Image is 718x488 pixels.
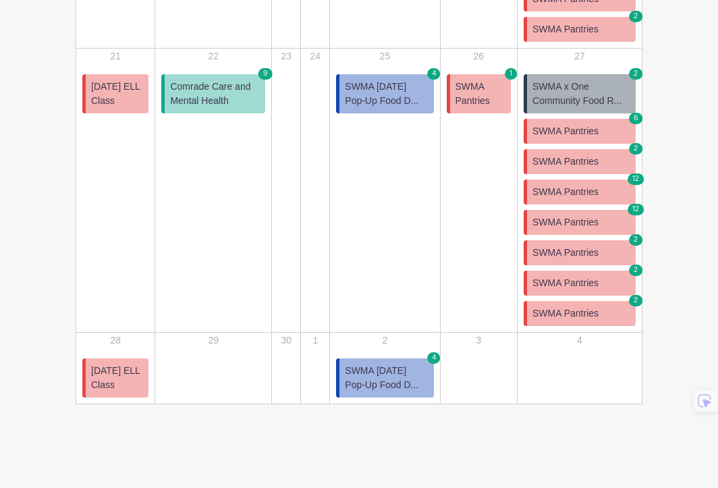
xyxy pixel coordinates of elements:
span: SWMA Pantries [532,155,599,169]
p: 22 [156,49,271,63]
a: Comrade Care and Mental Health 9 [161,74,265,113]
a: SWMA Pantries 2 [524,301,636,326]
span: SWMA x One Community Food R... [532,80,630,108]
span: SWMA [DATE] Pop-Up Food D... [345,80,428,108]
p: 4 [518,333,641,348]
span: SWMA Pantries [532,215,599,229]
span: SWMA Pantries [532,124,599,138]
span: 2 [629,68,642,80]
span: SWMA Pantries [532,246,599,260]
p: 24 [302,49,329,63]
p: 30 [273,333,300,348]
a: SWMA Pantries 12 [524,210,636,235]
span: SWMA [DATE] Pop-Up Food D... [345,364,428,392]
a: [DATE] ELL Class [82,358,148,398]
span: [DATE] ELL Class [91,80,143,108]
a: SWMA Pantries 2 [524,271,636,296]
span: Comrade Care and Mental Health [170,80,260,108]
span: 12 [628,204,644,216]
a: SWMA Pantries 2 [524,149,636,174]
p: 27 [518,49,641,63]
span: 9 [258,68,273,80]
span: 2 [629,143,642,155]
a: SWMA [DATE] Pop-Up Food D... 4 [336,358,433,398]
span: SWMA Pantries [532,276,599,290]
p: 25 [331,49,439,63]
span: 4 [427,68,441,80]
span: 12 [628,173,644,186]
span: 2 [629,265,642,277]
p: 1 [302,333,329,348]
p: 29 [156,333,271,348]
span: [DATE] ELL Class [91,364,143,392]
p: 3 [441,333,517,348]
span: 6 [629,113,642,125]
span: 2 [629,234,642,246]
span: 2 [629,11,642,23]
p: 23 [273,49,300,63]
span: 1 [505,68,517,80]
a: SWMA x One Community Food R... 2 [524,74,636,113]
p: 26 [441,49,517,63]
a: SWMA Pantries 1 [447,74,512,113]
span: SWMA Pantries [532,185,599,199]
span: 4 [427,352,441,364]
p: 21 [77,49,154,63]
span: SWMA Pantries [455,80,506,108]
span: SWMA Pantries [532,306,599,321]
a: SWMA Pantries 12 [524,180,636,205]
p: 28 [77,333,154,348]
a: SWMA Pantries 2 [524,240,636,265]
a: SWMA [DATE] Pop-Up Food D... 4 [336,74,433,113]
span: SWMA Pantries [532,22,599,36]
span: 2 [629,295,642,307]
a: SWMA Pantries 2 [524,17,636,42]
a: SWMA Pantries 6 [524,119,636,144]
a: [DATE] ELL Class [82,74,148,113]
p: 2 [331,333,439,348]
